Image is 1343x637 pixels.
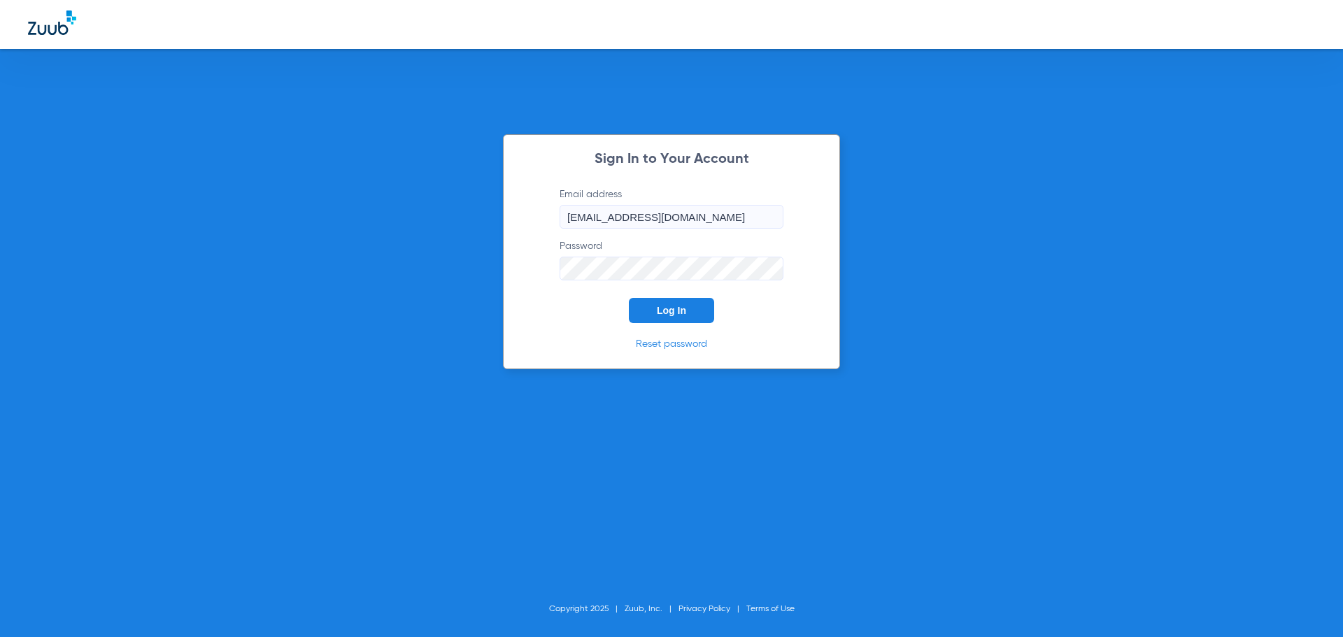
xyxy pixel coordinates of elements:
[629,298,714,323] button: Log In
[549,602,625,616] li: Copyright 2025
[560,205,783,229] input: Email address
[657,305,686,316] span: Log In
[560,239,783,280] label: Password
[678,605,730,613] a: Privacy Policy
[560,187,783,229] label: Email address
[746,605,795,613] a: Terms of Use
[560,257,783,280] input: Password
[539,152,804,166] h2: Sign In to Your Account
[636,339,707,349] a: Reset password
[28,10,76,35] img: Zuub Logo
[625,602,678,616] li: Zuub, Inc.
